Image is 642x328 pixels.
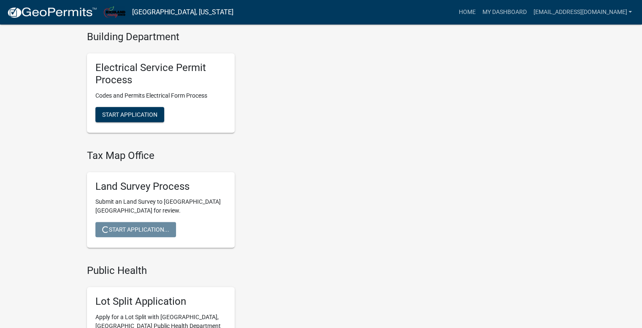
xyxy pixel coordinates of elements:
[102,111,157,118] span: Start Application
[95,295,226,308] h5: Lot Split Application
[95,62,226,86] h5: Electrical Service Permit Process
[132,5,233,19] a: [GEOGRAPHIC_DATA], [US_STATE]
[87,31,395,43] h4: Building Department
[530,4,635,20] a: [EMAIL_ADDRESS][DOMAIN_NAME]
[455,4,479,20] a: Home
[95,91,226,100] p: Codes and Permits Electrical Form Process
[102,226,169,233] span: Start Application...
[87,150,395,162] h4: Tax Map Office
[479,4,530,20] a: My Dashboard
[95,107,164,122] button: Start Application
[87,265,395,277] h4: Public Health
[95,197,226,215] p: Submit an Land Survey to [GEOGRAPHIC_DATA] [GEOGRAPHIC_DATA] for review.
[95,180,226,193] h5: Land Survey Process
[104,6,125,18] img: Richland County, Ohio
[95,222,176,237] button: Start Application...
